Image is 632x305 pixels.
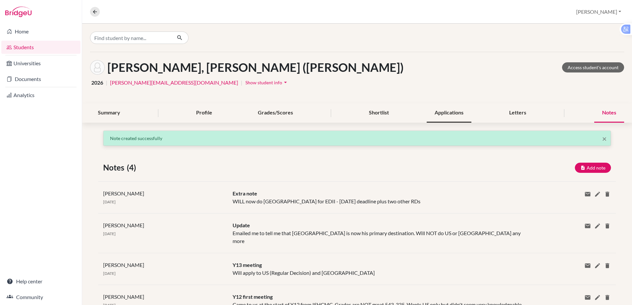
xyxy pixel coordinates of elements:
[188,103,220,123] div: Profile
[241,79,242,87] span: |
[427,103,471,123] div: Applications
[107,60,404,74] h1: [PERSON_NAME], [PERSON_NAME] ([PERSON_NAME])
[501,103,534,123] div: Letters
[1,57,80,70] a: Universities
[90,60,105,75] img: Le Tuan Anh (Tony) Nguyen's avatar
[103,162,127,173] span: Notes
[573,6,624,18] button: [PERSON_NAME]
[361,103,397,123] div: Shortlist
[1,72,80,86] a: Documents
[594,103,624,123] div: Notes
[127,162,139,173] span: (4)
[90,31,171,44] input: Find student by name...
[602,134,607,143] span: ×
[103,294,144,300] span: [PERSON_NAME]
[106,79,107,87] span: |
[103,190,144,196] span: [PERSON_NAME]
[245,77,289,88] button: Show student infoarrow_drop_down
[103,271,116,276] span: [DATE]
[103,199,116,204] span: [DATE]
[110,135,604,142] p: Note created successfully
[228,221,530,245] div: Emailed me to tell me that [GEOGRAPHIC_DATA] is now his primary destination. Will NOT do US or [G...
[245,80,282,85] span: Show student info
[233,294,273,300] span: Y12 first meeting
[282,79,289,86] i: arrow_drop_down
[1,89,80,102] a: Analytics
[233,190,257,196] span: Extra note
[5,7,32,17] img: Bridge-U
[1,275,80,288] a: Help center
[110,79,238,87] a: [PERSON_NAME][EMAIL_ADDRESS][DOMAIN_NAME]
[575,163,611,173] button: Add note
[228,190,530,205] div: WILL now do [GEOGRAPHIC_DATA] for EDII - [DATE] deadline plus two other RDs
[1,41,80,54] a: Students
[103,231,116,236] span: [DATE]
[562,62,624,72] a: Access student's account
[103,262,144,268] span: [PERSON_NAME]
[1,291,80,304] a: Community
[233,262,262,268] span: Y13 meeting
[250,103,301,123] div: Grades/Scores
[91,79,103,87] span: 2026
[228,261,530,277] div: Will apply to US (Regular Decision) and [GEOGRAPHIC_DATA]
[602,135,607,143] button: Close
[233,222,250,228] span: Update
[90,103,128,123] div: Summary
[1,25,80,38] a: Home
[103,222,144,228] span: [PERSON_NAME]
